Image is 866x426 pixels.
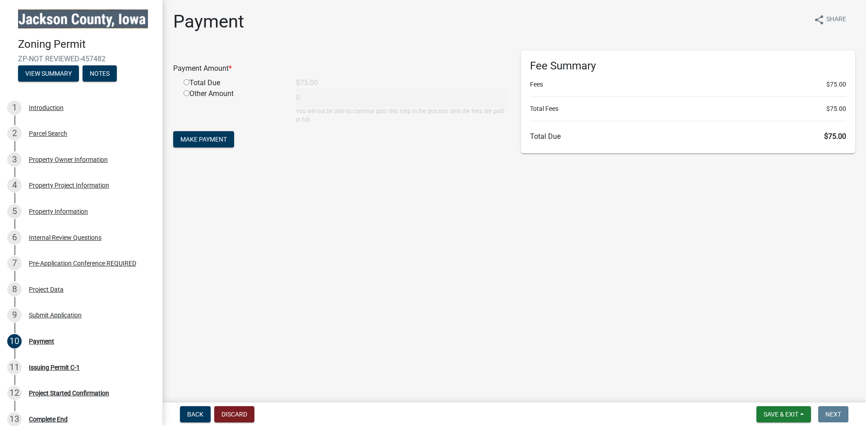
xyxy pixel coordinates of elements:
li: Fees [530,80,846,89]
div: Internal Review Questions [29,234,101,241]
div: Submit Application [29,312,82,318]
div: Property Information [29,208,88,215]
div: Parcel Search [29,130,67,137]
div: Issuing Permit C-1 [29,364,80,371]
img: Jackson County, Iowa [18,9,148,28]
span: Next [825,411,841,418]
div: 7 [7,256,22,270]
div: Other Amount [177,88,289,124]
button: Save & Exit [756,406,811,422]
div: Introduction [29,105,64,111]
span: Back [187,411,203,418]
div: 1 [7,101,22,115]
h6: Fee Summary [530,60,846,73]
div: Project Started Confirmation [29,390,109,396]
span: ZP-NOT REVIEWED-457482 [18,55,144,63]
div: Pre-Application Conference REQUIRED [29,260,136,266]
div: 5 [7,204,22,219]
div: Payment [29,338,54,344]
wm-modal-confirm: Notes [83,70,117,78]
h6: Total Due [530,132,846,141]
div: 9 [7,308,22,322]
div: 6 [7,230,22,245]
div: 12 [7,386,22,400]
div: 11 [7,360,22,375]
span: $75.00 [824,132,846,141]
span: Share [826,14,846,25]
span: Save & Exit [764,411,798,418]
div: 8 [7,282,22,297]
i: share [814,14,825,25]
button: Next [818,406,848,422]
button: shareShare [806,11,853,28]
div: Property Owner Information [29,156,108,163]
div: 2 [7,126,22,141]
div: 10 [7,334,22,348]
h4: Zoning Permit [18,38,155,51]
span: $75.00 [826,104,846,114]
button: Notes [83,65,117,82]
button: Make Payment [173,131,234,147]
button: Back [180,406,211,422]
span: $75.00 [826,80,846,89]
div: 4 [7,178,22,192]
div: Total Due [177,78,289,88]
h1: Payment [173,11,244,32]
wm-modal-confirm: Summary [18,70,79,78]
li: Total Fees [530,104,846,114]
div: Project Data [29,286,64,293]
div: Payment Amount [166,63,514,74]
span: Make Payment [180,136,227,143]
div: 3 [7,152,22,167]
button: Discard [214,406,254,422]
div: Complete End [29,416,68,422]
div: Property Project Information [29,182,109,188]
button: View Summary [18,65,79,82]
